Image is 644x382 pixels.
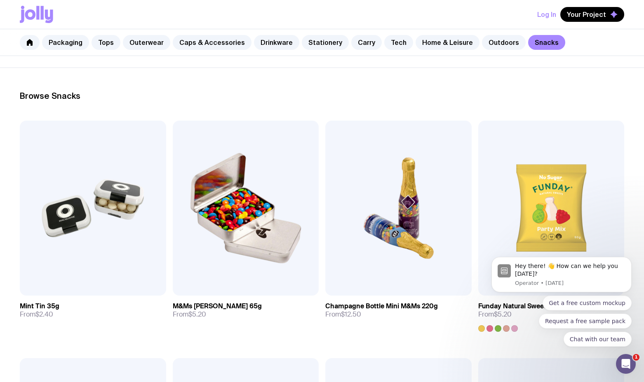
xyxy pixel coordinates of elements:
[20,296,166,325] a: Mint Tin 35gFrom$2.40
[35,310,53,319] span: $2.40
[528,35,565,50] a: Snacks
[478,302,550,310] h3: Funday Natural Sweets
[616,354,636,374] iframe: Intercom live chat
[341,310,361,319] span: $12.50
[20,91,624,101] h2: Browse Snacks
[325,302,438,310] h3: Champagne Bottle Mini M&Ms 220g
[173,35,251,50] a: Caps & Accessories
[537,7,556,22] button: Log In
[20,310,53,319] span: From
[173,296,319,325] a: M&Ms [PERSON_NAME] 65gFrom$5.20
[302,35,349,50] a: Stationery
[173,302,262,310] h3: M&Ms [PERSON_NAME] 65g
[173,310,206,319] span: From
[416,35,479,50] a: Home & Leisure
[123,35,170,50] a: Outerwear
[325,296,472,325] a: Champagne Bottle Mini M&Ms 220gFrom$12.50
[92,35,120,50] a: Tops
[478,296,625,332] a: Funday Natural SweetsFrom$5.20
[633,354,639,361] span: 1
[479,193,644,360] iframe: Intercom notifications message
[482,35,526,50] a: Outdoors
[254,35,299,50] a: Drinkware
[560,7,624,22] button: Your Project
[567,10,606,19] span: Your Project
[384,35,413,50] a: Tech
[20,302,59,310] h3: Mint Tin 35g
[478,310,512,319] span: From
[351,35,382,50] a: Carry
[188,310,206,319] span: $5.20
[42,35,89,50] a: Packaging
[325,310,361,319] span: From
